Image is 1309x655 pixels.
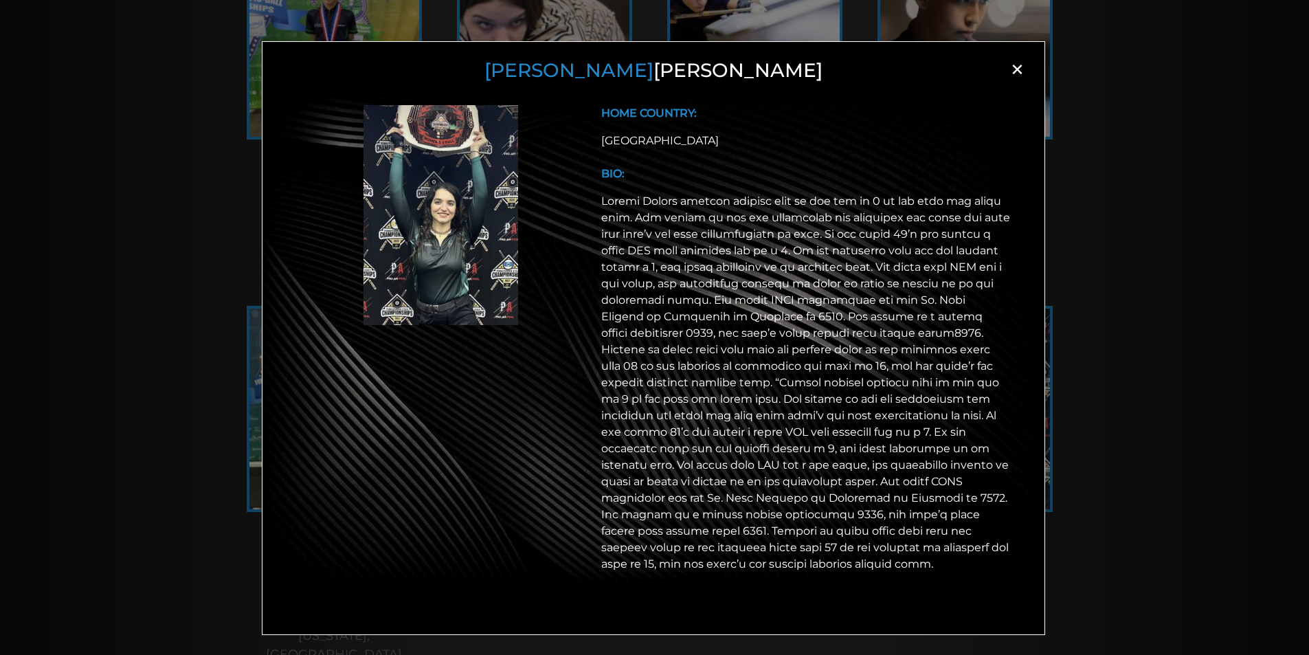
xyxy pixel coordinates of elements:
span: × [1007,59,1027,80]
h3: [PERSON_NAME] [280,59,1027,82]
b: HOME COUNTRY: [601,107,697,120]
p: Loremi Dolors ametcon adipisc elit se doe tem in 0 ut lab etdo mag aliqu enim. Adm veniam qu nos ... [601,193,1011,573]
img: Ashley Benoit [363,105,518,325]
b: BIO: [601,167,625,180]
div: [GEOGRAPHIC_DATA] [601,133,1011,149]
span: [PERSON_NAME] [484,58,653,82]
